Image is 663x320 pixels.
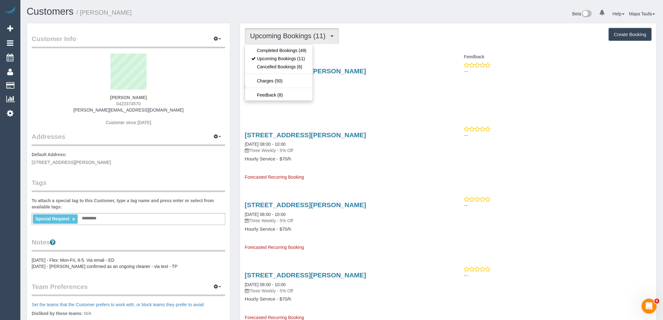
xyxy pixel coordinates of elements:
label: To attach a special tag to this Customer, type a tag name and press enter or select from availabl... [32,197,225,210]
a: [STREET_ADDRESS][PERSON_NAME] [245,131,366,139]
p: Three Weekly - 5% Off [245,218,443,224]
span: Forecasted Recurring Booking [245,245,304,250]
a: Feedback (8) [245,91,313,99]
legend: Tags [32,178,225,192]
a: Help [613,11,625,16]
h4: Hourly Service - $70/h [245,296,443,302]
small: / [PERSON_NAME] [76,9,132,16]
h4: Hourly Service - $70/h [245,227,443,232]
span: Special Request [35,216,69,221]
legend: Team Preferences [32,282,225,296]
h4: Hourly Service - $70/h [245,156,443,162]
a: [DATE] 08:00 - 10:00 [245,142,285,147]
span: Customer since [DATE] [106,120,151,125]
a: [STREET_ADDRESS][PERSON_NAME] [245,271,366,279]
legend: Notes [32,238,225,252]
label: Disliked by these teams: [32,310,83,317]
a: × [72,217,75,222]
a: Mapa Taufa [629,11,655,16]
a: Completed Bookings (49) [245,46,313,55]
strong: [PERSON_NAME] [110,95,147,100]
span: N/A [84,311,91,316]
a: Cancelled Bookings (6) [245,63,313,71]
legend: Customer Info [32,34,225,48]
p: --- [464,202,652,208]
span: Forecasted Recurring Booking [245,315,304,320]
h4: Feedback [453,54,652,60]
p: --- [464,132,652,139]
a: Customers [27,6,74,17]
span: Upcoming Bookings (11) [250,32,329,40]
p: Three Weekly - 5% Off [245,84,443,90]
span: 6 [655,299,660,304]
pre: [DATE] - Flex: Mon-Fri, 8-5. Via email - ED [DATE] - [PERSON_NAME] confirmed as an ongoing cleane... [32,257,225,270]
span: [STREET_ADDRESS][PERSON_NAME] [32,160,111,165]
iframe: Intercom live chat [642,299,657,314]
a: Beta [572,11,592,16]
img: New interface [582,10,592,18]
a: [STREET_ADDRESS][PERSON_NAME] [245,201,366,208]
button: Create Booking [609,28,652,41]
a: Upcoming Bookings (11) [245,55,313,63]
button: Upcoming Bookings (11) [245,28,339,44]
span: Forecasted Recurring Booking [245,175,304,180]
h4: Hourly Service - $70/h [245,92,443,98]
h4: Service [245,54,443,60]
a: [PERSON_NAME][EMAIL_ADDRESS][DOMAIN_NAME] [73,108,184,113]
a: [DATE] 08:00 - 10:00 [245,282,285,287]
a: [DATE] 08:00 - 10:00 [245,212,285,217]
p: Three Weekly - 5% Off [245,288,443,294]
a: Set the teams that the Customer prefers to work with, or block teams they prefer to avoid [32,302,204,307]
p: --- [464,272,652,279]
p: --- [464,68,652,75]
img: Automaid Logo [4,6,16,15]
a: Charges (50) [245,77,313,85]
p: Three Weekly - 5% Off [245,147,443,154]
span: 0423374570 [116,101,141,106]
label: Default Address: [32,151,67,158]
